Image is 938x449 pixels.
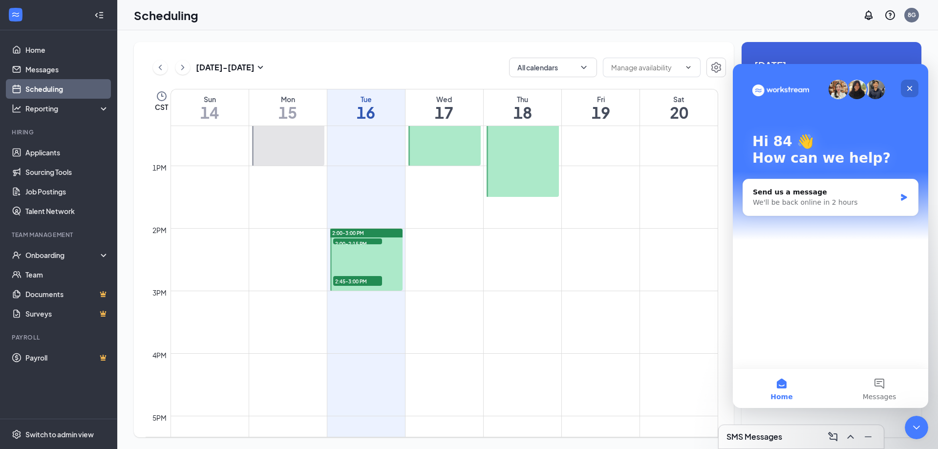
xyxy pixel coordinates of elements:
[611,62,681,73] input: Manage availability
[25,250,101,260] div: Onboarding
[178,62,188,73] svg: ChevronRight
[484,94,561,104] div: Thu
[579,63,589,72] svg: ChevronDown
[12,128,107,136] div: Hiring
[25,143,109,162] a: Applicants
[150,162,169,173] div: 1pm
[249,89,327,126] a: September 15, 2025
[327,89,405,126] a: September 16, 2025
[684,64,692,71] svg: ChevronDown
[25,60,109,79] a: Messages
[12,250,21,260] svg: UserCheck
[333,238,382,248] span: 2:00-2:15 PM
[196,62,255,73] h3: [DATE] - [DATE]
[484,104,561,121] h1: 18
[150,350,169,361] div: 4pm
[175,60,190,75] button: ChevronRight
[405,89,483,126] a: September 17, 2025
[405,104,483,121] h1: 17
[640,94,718,104] div: Sat
[640,104,718,121] h1: 20
[12,429,21,439] svg: Settings
[327,104,405,121] h1: 16
[25,40,109,60] a: Home
[25,162,109,182] a: Sourcing Tools
[150,412,169,423] div: 5pm
[25,265,109,284] a: Team
[845,431,856,443] svg: ChevronUp
[726,431,782,442] h3: SMS Messages
[862,431,874,443] svg: Minimize
[12,231,107,239] div: Team Management
[860,429,876,445] button: Minimize
[153,60,168,75] button: ChevronLeft
[333,276,382,286] span: 2:45-3:00 PM
[25,284,109,304] a: DocumentsCrown
[754,58,909,73] span: [DATE]
[94,10,104,20] svg: Collapse
[249,94,327,104] div: Mon
[12,333,107,342] div: Payroll
[509,58,597,77] button: All calendarsChevronDown
[484,89,561,126] a: September 18, 2025
[25,79,109,99] a: Scheduling
[327,94,405,104] div: Tue
[863,9,874,21] svg: Notifications
[171,89,249,126] a: September 14, 2025
[25,304,109,323] a: SurveysCrown
[827,431,839,443] svg: ComposeMessage
[405,94,483,104] div: Wed
[12,104,21,113] svg: Analysis
[562,104,640,121] h1: 19
[255,62,266,73] svg: SmallChevronDown
[25,201,109,221] a: Talent Network
[11,10,21,20] svg: WorkstreamLogo
[562,94,640,104] div: Fri
[150,287,169,298] div: 3pm
[884,9,896,21] svg: QuestionInfo
[332,230,364,236] span: 2:00-3:00 PM
[25,429,94,439] div: Switch to admin view
[25,104,109,113] div: Reporting
[825,429,841,445] button: ComposeMessage
[150,225,169,235] div: 2pm
[25,182,109,201] a: Job Postings
[562,89,640,126] a: September 19, 2025
[249,104,327,121] h1: 15
[843,429,858,445] button: ChevronUp
[908,11,916,19] div: 8G
[155,102,168,112] span: CST
[25,348,109,367] a: PayrollCrown
[640,89,718,126] a: September 20, 2025
[706,58,726,77] button: Settings
[134,7,198,23] h1: Scheduling
[155,62,165,73] svg: ChevronLeft
[710,62,722,73] svg: Settings
[171,104,249,121] h1: 14
[156,90,168,102] svg: Clock
[905,416,928,439] iframe: Intercom live chat
[171,94,249,104] div: Sun
[733,64,928,408] iframe: Intercom live chat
